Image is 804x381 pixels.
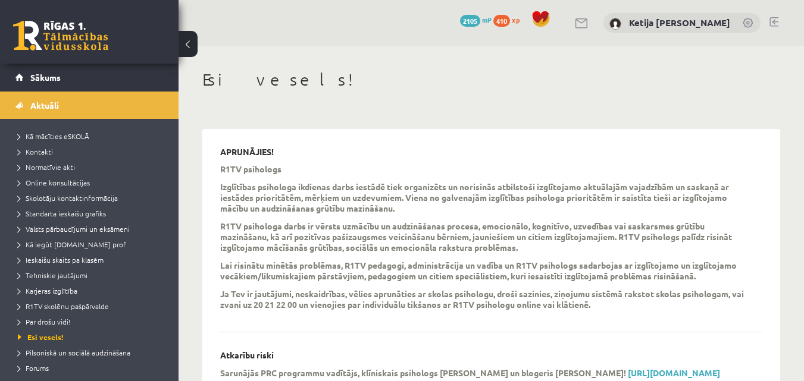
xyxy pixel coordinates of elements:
h1: Esi vesels! [202,70,780,90]
a: [URL][DOMAIN_NAME] [628,367,720,378]
span: R1TV skolēnu pašpārvalde [18,301,109,311]
a: Normatīvie akti [18,162,167,172]
a: Par drošu vidi! [18,316,167,327]
span: xp [512,15,520,24]
a: Kā iegūt [DOMAIN_NAME] prof [18,239,167,250]
span: Kā iegūt [DOMAIN_NAME] prof [18,240,126,249]
a: Valsts pārbaudījumi un eksāmeni [18,223,167,234]
span: Kontakti [18,147,53,156]
a: 410 xp [493,15,525,24]
b: mācību un audzināšanas procesa, emocionālo, kognitīvo, uzvedības vai saskarsmes grūtību mazināšan... [220,221,705,242]
a: Sākums [15,64,164,91]
span: Ieskaišu skaits pa klasēm [18,255,104,265]
b: Ja Tev ir jautājumi, neskaidrības, vēlies aprunāties ar skolas psihologu, droši sazinies, ziņojum... [220,288,744,310]
a: Kā mācīties eSKOLĀ [18,131,167,141]
span: Tehniskie jautājumi [18,270,87,280]
a: Ketija [PERSON_NAME] [629,17,730,29]
img: Ketija Nikola Kmeta [609,18,621,30]
p: APRUNĀJIES! [220,147,274,157]
p: R1TV psihologs [220,163,281,174]
span: Online konsultācijas [18,178,90,187]
span: 2105 [460,15,480,27]
span: Esi vesels! [18,332,64,342]
a: Forums [18,363,167,373]
p: Izglītības psihologa ikdienas darbs iestādē tiek organizēts un norisinās atbilstoši izglītojamo a... [220,181,744,213]
a: Skolotāju kontaktinformācija [18,193,167,203]
a: Ieskaišu skaits pa klasēm [18,254,167,265]
a: Standarta ieskaišu grafiks [18,208,167,219]
a: Online konsultācijas [18,177,167,188]
span: Aktuāli [30,100,59,111]
a: 2105 mP [460,15,492,24]
span: 410 [493,15,510,27]
a: Esi vesels! [18,332,167,342]
span: Standarta ieskaišu grafiks [18,209,106,218]
span: Forums [18,363,49,373]
span: Valsts pārbaudījumi un eksāmeni [18,224,130,234]
a: Aktuāli [15,92,164,119]
a: Pilsoniskā un sociālā audzināšana [18,347,167,358]
span: Karjeras izglītība [18,286,77,295]
p: Lai risinātu minētās problēmas, R1TV pedagogi, administrācija un vadība un R1TV psihologs sadarbo... [220,260,744,281]
a: Kontakti [18,146,167,157]
a: Tehniskie jautājumi [18,270,167,281]
a: Rīgas 1. Tālmācības vidusskola [13,21,108,51]
a: R1TV skolēnu pašpārvalde [18,301,167,311]
span: Pilsoniskā un sociālā audzināšana [18,348,130,357]
span: mP [482,15,492,24]
p: Atkarību riski [220,350,274,360]
span: Skolotāju kontaktinformācija [18,193,118,203]
p: R1TV psihologa darbs ir vērsts uz . R1TV psihologs palīdz risināt izglītojamo mācīšanās grūtības,... [220,221,744,253]
span: Par drošu vidi! [18,317,70,326]
span: Normatīvie akti [18,162,75,172]
p: Sarunājās PRC programmu vadītājs, klīniskais psihologs [PERSON_NAME] un blogeris [PERSON_NAME]! [220,367,626,378]
a: Karjeras izglītība [18,285,167,296]
span: Kā mācīties eSKOLĀ [18,131,89,141]
span: Sākums [30,72,61,83]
